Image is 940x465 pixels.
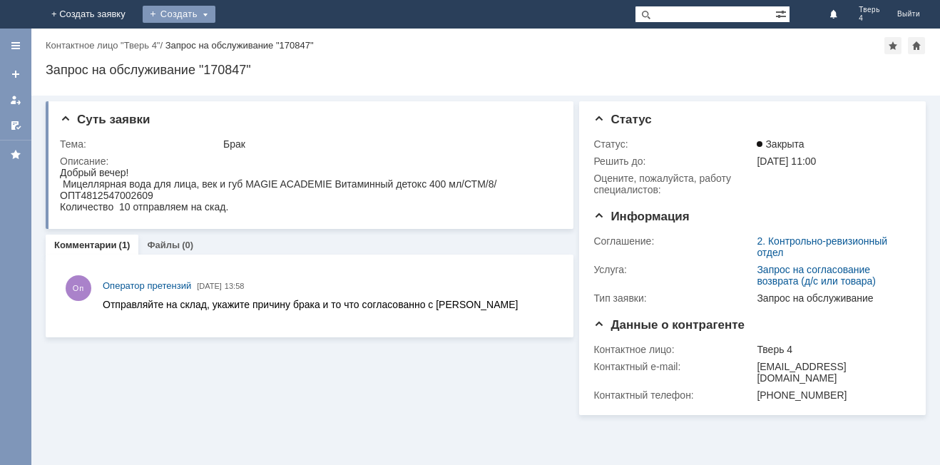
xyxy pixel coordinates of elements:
[757,292,905,304] div: Запрос на обслуживание
[60,138,220,150] div: Тема:
[4,88,27,111] a: Мои заявки
[225,282,245,290] span: 13:58
[60,155,557,167] div: Описание:
[593,264,754,275] div: Услуга:
[859,14,880,23] span: 4
[593,344,754,355] div: Контактное лицо:
[593,155,754,167] div: Решить до:
[593,389,754,401] div: Контактный телефон:
[143,6,215,23] div: Создать
[46,40,160,51] a: Контактное лицо "Тверь 4"
[884,37,901,54] div: Добавить в избранное
[119,240,131,250] div: (1)
[103,279,191,293] a: Оператор претензий
[593,292,754,304] div: Тип заявки:
[103,280,191,291] span: Оператор претензий
[46,40,165,51] div: /
[593,173,754,195] div: Oцените, пожалуйста, работу специалистов:
[4,63,27,86] a: Создать заявку
[757,389,905,401] div: [PHONE_NUMBER]
[908,37,925,54] div: Сделать домашней страницей
[182,240,193,250] div: (0)
[593,113,651,126] span: Статус
[593,210,689,223] span: Информация
[593,318,745,332] span: Данные о контрагенте
[147,240,180,250] a: Файлы
[21,23,93,34] span: 4812547002609
[593,235,754,247] div: Соглашение:
[60,113,150,126] span: Суть заявки
[757,264,876,287] a: Запрос на согласование возврата (д/с или товара)
[757,344,905,355] div: Тверь 4
[223,138,554,150] div: Брак
[54,240,117,250] a: Комментарии
[4,114,27,137] a: Мои согласования
[593,361,754,372] div: Контактный e-mail:
[757,155,816,167] span: [DATE] 11:00
[757,361,905,384] div: [EMAIL_ADDRESS][DOMAIN_NAME]
[859,6,880,14] span: Тверь
[757,138,804,150] span: Закрыта
[197,282,222,290] span: [DATE]
[46,63,926,77] div: Запрос на обслуживание "170847"
[775,6,790,20] span: Расширенный поиск
[165,40,314,51] div: Запрос на обслуживание "170847"
[757,235,887,258] a: 2. Контрольно-ревизионный отдел
[593,138,754,150] div: Статус:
